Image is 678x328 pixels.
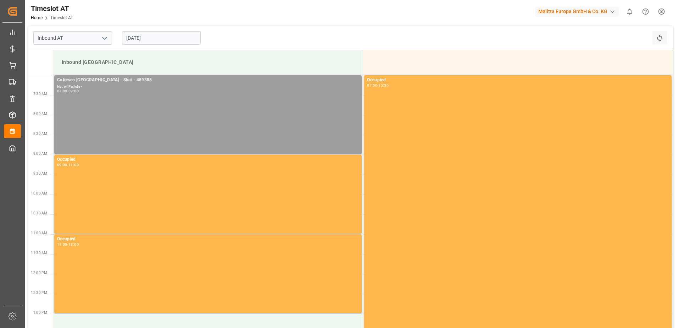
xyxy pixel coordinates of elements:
div: Inbound [GEOGRAPHIC_DATA] [59,56,357,69]
div: - [67,163,68,166]
span: 8:30 AM [33,132,47,136]
span: 12:00 PM [31,271,47,275]
div: Melitta Europa GmbH & Co. KG [535,6,619,17]
div: 09:00 [57,163,67,166]
button: show 0 new notifications [622,4,638,20]
div: No. of Pallets - [57,84,359,90]
div: 15:30 [378,84,389,87]
div: - [377,84,378,87]
input: Type to search/select [33,31,112,45]
div: 07:00 [57,89,67,93]
div: 13:00 [68,243,79,246]
span: 8:00 AM [33,112,47,116]
span: 9:00 AM [33,152,47,155]
div: Cofresco [GEOGRAPHIC_DATA] - Skat - 489385 [57,77,359,84]
a: Home [31,15,43,20]
div: 11:00 [57,243,67,246]
span: 11:30 AM [31,251,47,255]
div: 09:00 [68,89,79,93]
div: Occupied [57,156,359,163]
button: Help Center [638,4,654,20]
span: 9:30 AM [33,171,47,175]
div: 07:00 [367,84,377,87]
div: Occupied [57,236,359,243]
span: 1:00 PM [33,311,47,315]
span: 7:30 AM [33,92,47,96]
span: 12:30 PM [31,291,47,295]
div: Timeslot AT [31,3,73,14]
div: Occupied [367,77,669,84]
span: 11:00 AM [31,231,47,235]
button: open menu [99,33,110,44]
div: 11:00 [68,163,79,166]
div: - [67,243,68,246]
span: 10:00 AM [31,191,47,195]
span: 10:30 AM [31,211,47,215]
div: - [67,89,68,93]
button: Melitta Europa GmbH & Co. KG [535,5,622,18]
input: DD.MM.YYYY [122,31,201,45]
